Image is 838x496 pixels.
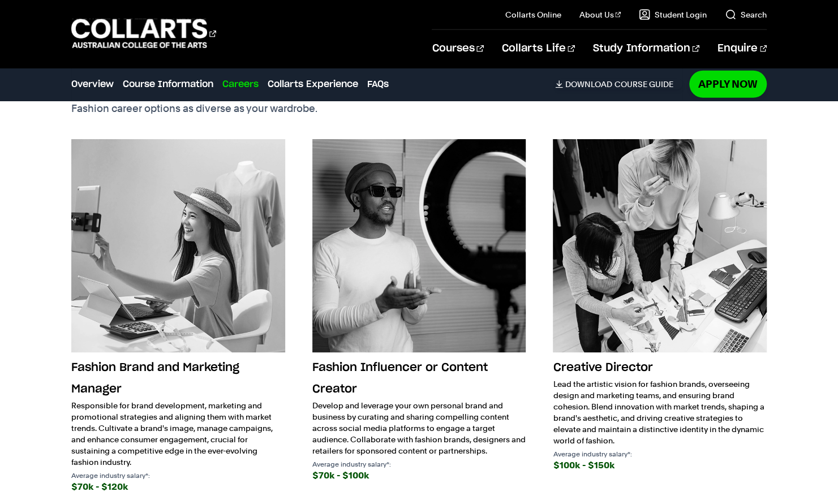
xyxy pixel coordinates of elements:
[555,79,682,89] a: DownloadCourse Guide
[367,77,389,91] a: FAQs
[71,77,114,91] a: Overview
[71,472,285,479] p: Average industry salary*:
[553,458,767,473] div: $100k - $150k
[502,30,575,67] a: Collarts Life
[312,468,526,484] div: $70k - $100k
[71,479,285,495] div: $70k - $120k
[71,357,285,400] h3: Fashion Brand and Marketing Manager
[71,18,216,50] div: Go to homepage
[71,101,368,117] p: Fashion career options as diverse as your wardrobe.
[71,400,285,468] p: Responsible for brand development, marketing and promotional strategies and aligning them with ma...
[123,77,213,91] a: Course Information
[505,9,561,20] a: Collarts Online
[725,9,767,20] a: Search
[689,71,767,97] a: Apply Now
[268,77,358,91] a: Collarts Experience
[312,400,526,456] p: Develop and leverage your own personal brand and business by curating and sharing compelling cont...
[579,9,621,20] a: About Us
[553,378,767,446] p: Lead the artistic vision for fashion brands, overseeing design and marketing teams, and ensuring ...
[222,77,259,91] a: Careers
[593,30,699,67] a: Study Information
[553,357,767,378] h3: Creative Director
[717,30,767,67] a: Enquire
[553,451,767,458] p: Average industry salary*:
[432,30,483,67] a: Courses
[312,461,526,468] p: Average industry salary*:
[639,9,707,20] a: Student Login
[565,79,612,89] span: Download
[312,357,526,400] h3: Fashion Influencer or Content Creator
